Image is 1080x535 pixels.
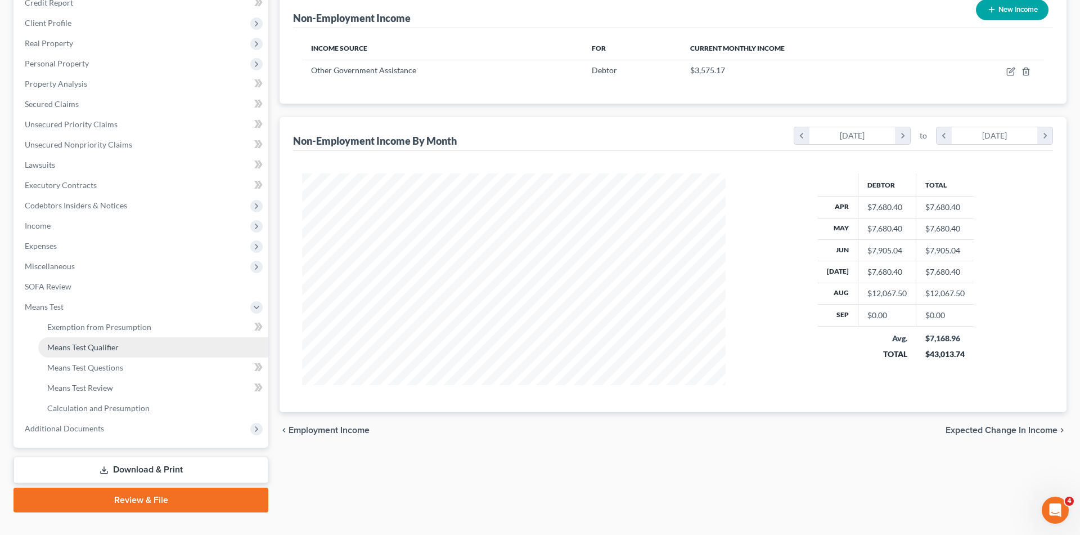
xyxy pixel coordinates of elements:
div: [DATE] [809,127,895,144]
span: Exemption from Presumption [47,322,151,332]
span: Means Test Qualifier [47,342,119,352]
i: chevron_right [895,127,910,144]
div: $7,905.04 [867,245,907,256]
span: Client Profile [25,18,71,28]
a: Calculation and Presumption [38,398,268,418]
a: Means Test Qualifier [38,337,268,358]
a: Unsecured Nonpriority Claims [16,135,268,155]
button: chevron_left Employment Income [280,426,370,435]
span: Codebtors Insiders & Notices [25,200,127,210]
span: $3,575.17 [690,65,725,75]
span: 4 [1065,497,1074,506]
td: $7,680.40 [916,261,974,283]
td: $7,680.40 [916,218,974,239]
div: $0.00 [867,310,907,321]
span: Miscellaneous [25,261,75,271]
th: [DATE] [818,261,858,283]
div: $7,680.40 [867,202,907,213]
th: Total [916,173,974,196]
a: Property Analysis [16,74,268,94]
span: Means Test Review [47,383,113,393]
span: Means Test Questions [47,363,123,372]
td: $12,067.50 [916,283,974,304]
i: chevron_right [1037,127,1052,144]
a: Unsecured Priority Claims [16,114,268,135]
th: Aug [818,283,858,304]
span: Other Government Assistance [311,65,416,75]
a: Lawsuits [16,155,268,175]
a: Exemption from Presumption [38,317,268,337]
i: chevron_right [1057,426,1066,435]
div: Avg. [867,333,907,344]
div: $7,680.40 [867,266,907,278]
div: $43,013.74 [925,349,965,360]
span: Calculation and Presumption [47,403,150,413]
span: Unsecured Priority Claims [25,119,118,129]
iframe: Intercom live chat [1042,497,1069,524]
span: Income [25,221,51,230]
span: Lawsuits [25,160,55,170]
td: $0.00 [916,305,974,326]
a: Download & Print [13,457,268,483]
span: Personal Property [25,59,89,68]
a: Secured Claims [16,94,268,114]
th: Apr [818,197,858,218]
a: Means Test Questions [38,358,268,378]
div: Non-Employment Income By Month [293,134,457,148]
span: to [920,130,927,141]
span: Expected Change in Income [946,426,1057,435]
div: Non-Employment Income [293,11,411,25]
a: SOFA Review [16,277,268,297]
i: chevron_left [794,127,809,144]
button: Expected Change in Income chevron_right [946,426,1066,435]
span: Real Property [25,38,73,48]
td: $7,905.04 [916,239,974,261]
span: Debtor [592,65,617,75]
th: May [818,218,858,239]
span: Property Analysis [25,79,87,88]
span: Current Monthly Income [690,44,785,52]
th: Jun [818,239,858,261]
td: $7,680.40 [916,197,974,218]
a: Executory Contracts [16,175,268,195]
span: Secured Claims [25,99,79,109]
span: Employment Income [289,426,370,435]
a: Review & File [13,488,268,512]
i: chevron_left [280,426,289,435]
th: Sep [818,305,858,326]
span: Additional Documents [25,423,104,433]
span: Income Source [311,44,367,52]
div: $12,067.50 [867,288,907,299]
span: SOFA Review [25,282,71,291]
span: For [592,44,606,52]
span: Expenses [25,241,57,251]
div: $7,680.40 [867,223,907,234]
a: Means Test Review [38,378,268,398]
span: Executory Contracts [25,180,97,190]
div: $7,168.96 [925,333,965,344]
div: [DATE] [952,127,1038,144]
div: TOTAL [867,349,907,360]
th: Debtor [858,173,916,196]
span: Means Test [25,302,64,311]
span: Unsecured Nonpriority Claims [25,140,132,149]
i: chevron_left [937,127,952,144]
